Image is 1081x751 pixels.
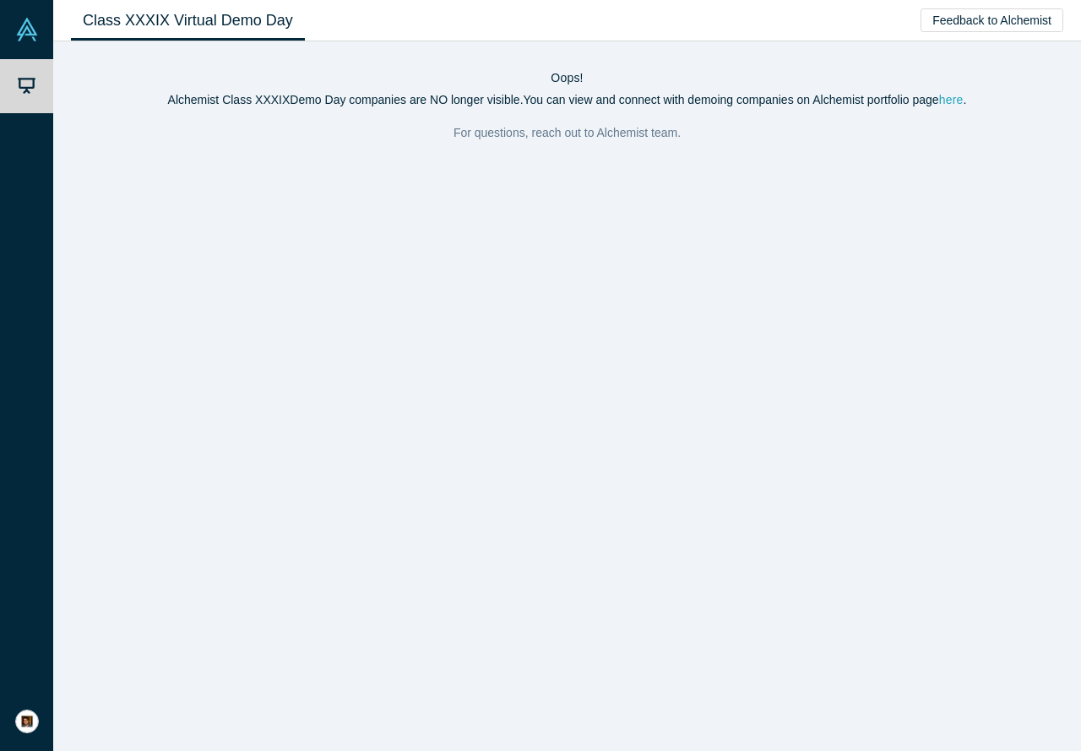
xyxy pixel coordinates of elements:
[71,91,1063,109] p: Alchemist Class XXXIX Demo Day companies are NO longer visible. You can view and connect with dem...
[71,121,1063,144] p: For questions, reach out to Alchemist team.
[71,71,1063,85] h4: Oops!
[15,18,39,41] img: Alchemist Vault Logo
[921,8,1063,32] button: Feedback to Alchemist
[939,93,964,106] a: here
[71,1,305,41] a: Class XXXIX Virtual Demo Day
[15,710,39,733] img: Rohit Jain's Account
